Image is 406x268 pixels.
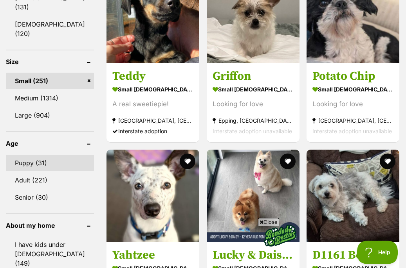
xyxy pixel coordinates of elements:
[6,155,94,171] a: Puppy (31)
[13,229,393,264] iframe: Advertisement
[307,150,399,242] img: D1161 Benji - Shih Tzu Dog
[307,63,399,142] a: Potato Chip small [DEMOGRAPHIC_DATA] Dog Looking for love [GEOGRAPHIC_DATA], [GEOGRAPHIC_DATA] In...
[6,90,94,106] a: Medium (1314)
[207,63,300,142] a: Griffon small [DEMOGRAPHIC_DATA] Dog Looking for love Epping, [GEOGRAPHIC_DATA] Interstate adopti...
[260,216,299,255] img: bonded besties
[6,189,94,205] a: Senior (30)
[213,99,294,109] div: Looking for love
[6,172,94,188] a: Adult (221)
[213,128,292,134] span: Interstate adoption unavailable
[106,63,199,142] a: Teddy small [DEMOGRAPHIC_DATA] Dog A real sweetiepie! [GEOGRAPHIC_DATA], [GEOGRAPHIC_DATA] Inters...
[312,128,392,134] span: Interstate adoption unavailable
[213,69,294,84] h3: Griffon
[380,154,395,169] button: favourite
[6,222,94,229] header: About my home
[112,115,193,126] strong: [GEOGRAPHIC_DATA], [GEOGRAPHIC_DATA]
[106,150,199,242] img: Yahtzee - Jack Russell Terrier x Border Collie x Staffordshire Bull Terrier Dog
[207,150,300,242] img: Lucky & Daisy - 12 Year Old Pomeranians - Pomeranian Dog
[213,84,294,95] strong: small [DEMOGRAPHIC_DATA] Dog
[312,69,393,84] h3: Potato Chip
[6,58,94,65] header: Size
[112,69,193,84] h3: Teddy
[6,140,94,147] header: Age
[312,84,393,95] strong: small [DEMOGRAPHIC_DATA] Dog
[180,154,195,169] button: favourite
[112,99,193,109] div: A real sweetiepie!
[280,154,295,169] button: favourite
[258,218,279,226] span: Close
[112,84,193,95] strong: small [DEMOGRAPHIC_DATA] Dog
[6,16,94,42] a: [DEMOGRAPHIC_DATA] (120)
[213,115,294,126] strong: Epping, [GEOGRAPHIC_DATA]
[112,126,193,136] div: Interstate adoption
[6,73,94,89] a: Small (251)
[312,99,393,109] div: Looking for love
[6,107,94,123] a: Large (904)
[357,241,398,264] iframe: Help Scout Beacon - Open
[312,115,393,126] strong: [GEOGRAPHIC_DATA], [GEOGRAPHIC_DATA]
